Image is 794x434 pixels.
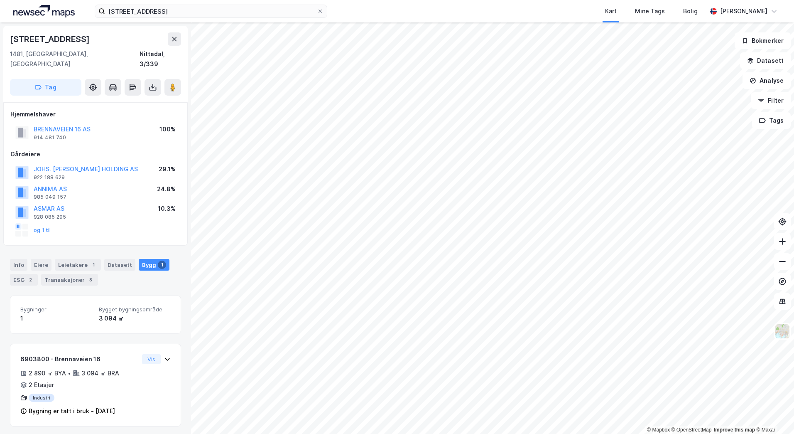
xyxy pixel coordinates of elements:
[752,112,791,129] button: Tags
[10,49,140,69] div: 1481, [GEOGRAPHIC_DATA], [GEOGRAPHIC_DATA]
[683,6,698,16] div: Bolig
[157,184,176,194] div: 24.8%
[41,274,98,286] div: Transaksjoner
[159,164,176,174] div: 29.1%
[29,368,66,378] div: 2 890 ㎡ BYA
[105,5,317,17] input: Søk på adresse, matrikkel, gårdeiere, leietakere eller personer
[34,174,65,181] div: 922 188 629
[10,259,27,271] div: Info
[99,306,171,313] span: Bygget bygningsområde
[68,370,71,377] div: •
[34,214,66,220] div: 928 085 295
[31,259,51,271] div: Eiere
[774,323,790,339] img: Z
[158,261,166,269] div: 1
[714,427,755,433] a: Improve this map
[99,313,171,323] div: 3 094 ㎡
[142,354,161,364] button: Vis
[740,52,791,69] button: Datasett
[55,259,101,271] div: Leietakere
[10,149,181,159] div: Gårdeiere
[743,72,791,89] button: Analyse
[10,109,181,119] div: Hjemmelshaver
[635,6,665,16] div: Mine Tags
[104,259,135,271] div: Datasett
[89,261,98,269] div: 1
[720,6,767,16] div: [PERSON_NAME]
[10,79,81,96] button: Tag
[671,427,712,433] a: OpenStreetMap
[29,406,115,416] div: Bygning er tatt i bruk - [DATE]
[752,394,794,434] div: Kontrollprogram for chat
[86,276,95,284] div: 8
[29,380,54,390] div: 2 Etasjer
[605,6,617,16] div: Kart
[752,394,794,434] iframe: Chat Widget
[20,354,139,364] div: 6903800 - Brennaveien 16
[20,313,92,323] div: 1
[140,49,181,69] div: Nittedal, 3/339
[26,276,34,284] div: 2
[34,134,66,141] div: 914 481 740
[735,32,791,49] button: Bokmerker
[159,124,176,134] div: 100%
[13,5,75,17] img: logo.a4113a55bc3d86da70a041830d287a7e.svg
[20,306,92,313] span: Bygninger
[647,427,670,433] a: Mapbox
[10,274,38,286] div: ESG
[10,32,91,46] div: [STREET_ADDRESS]
[81,368,119,378] div: 3 094 ㎡ BRA
[34,194,66,200] div: 985 049 157
[139,259,169,271] div: Bygg
[158,204,176,214] div: 10.3%
[751,92,791,109] button: Filter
